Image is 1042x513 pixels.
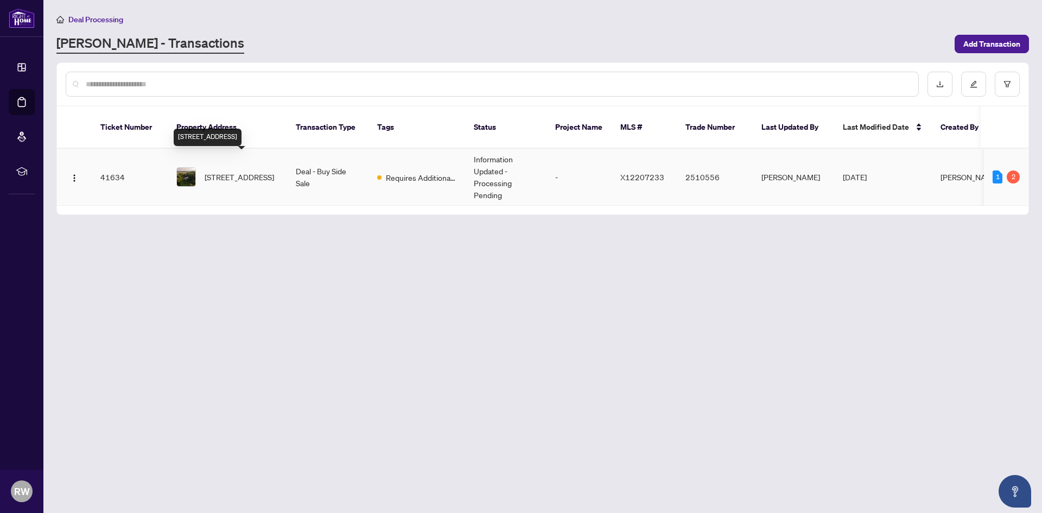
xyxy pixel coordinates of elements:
span: [PERSON_NAME] [941,172,999,182]
td: Deal - Buy Side Sale [287,149,368,206]
button: filter [995,72,1020,97]
span: Requires Additional Docs [386,172,456,183]
th: Ticket Number [92,106,168,149]
span: home [56,16,64,23]
th: Trade Number [677,106,753,149]
button: Open asap [999,475,1031,508]
div: 2 [1007,170,1020,183]
th: Status [465,106,547,149]
span: edit [970,80,977,88]
button: Add Transaction [955,35,1029,53]
th: MLS # [612,106,677,149]
th: Created By [932,106,997,149]
span: X12207233 [620,172,664,182]
img: Logo [70,174,79,182]
a: [PERSON_NAME] - Transactions [56,34,244,54]
td: Information Updated - Processing Pending [465,149,547,206]
button: edit [961,72,986,97]
th: Transaction Type [287,106,368,149]
th: Last Updated By [753,106,834,149]
button: download [927,72,952,97]
span: [DATE] [843,172,867,182]
button: Logo [66,168,83,186]
th: Property Address [168,106,287,149]
td: 41634 [92,149,168,206]
span: download [936,80,944,88]
div: 1 [993,170,1002,183]
div: [STREET_ADDRESS] [174,129,242,146]
img: logo [9,8,35,28]
span: Add Transaction [963,35,1020,53]
td: - [547,149,612,206]
img: thumbnail-img [177,168,195,186]
span: filter [1003,80,1011,88]
td: 2510556 [677,149,753,206]
th: Tags [368,106,465,149]
td: [PERSON_NAME] [753,149,834,206]
span: [STREET_ADDRESS] [205,171,274,183]
span: Last Modified Date [843,121,909,133]
span: RW [14,484,30,499]
th: Last Modified Date [834,106,932,149]
span: Deal Processing [68,15,123,24]
th: Project Name [547,106,612,149]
